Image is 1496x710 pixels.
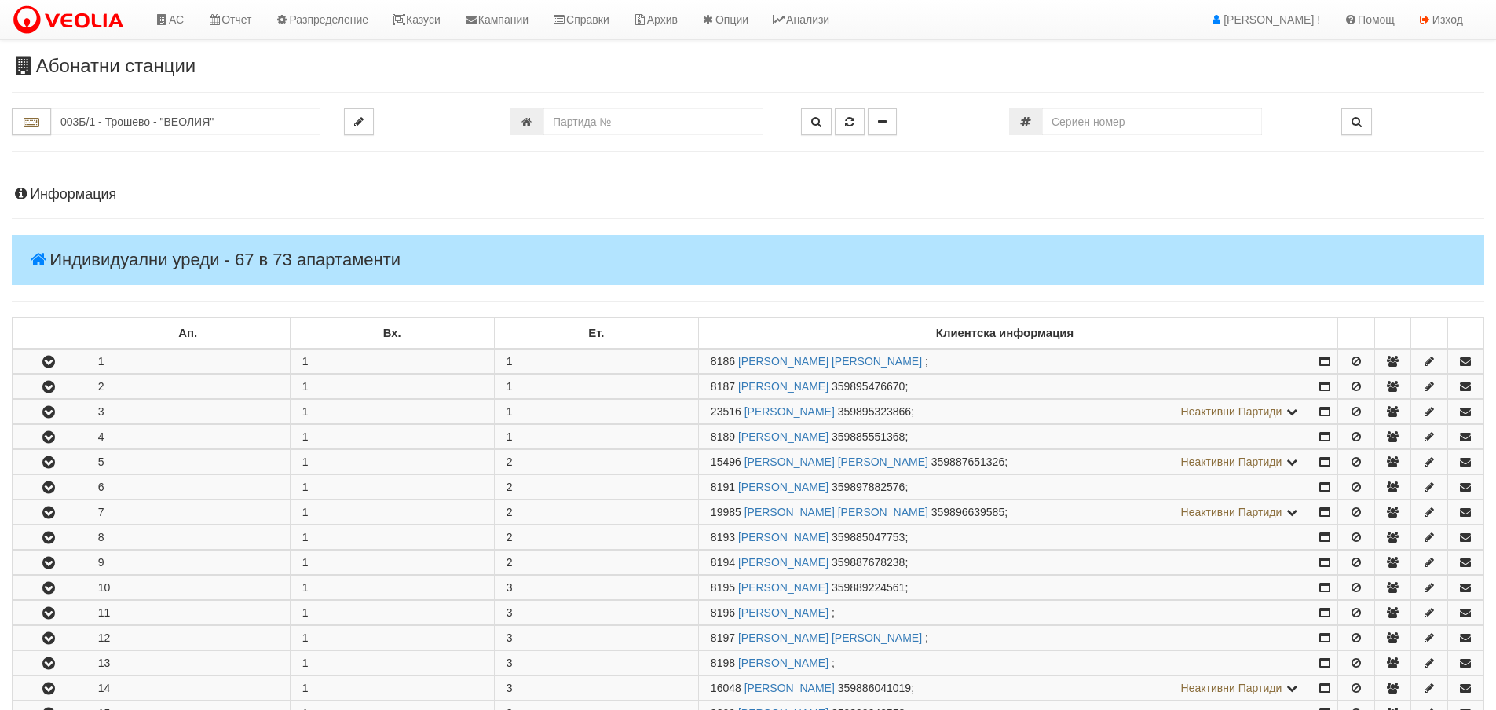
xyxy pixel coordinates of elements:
[698,425,1311,449] td: ;
[711,631,735,644] span: Партида №
[290,525,494,550] td: 1
[290,375,494,399] td: 1
[711,456,741,468] span: Партида №
[86,450,290,474] td: 5
[290,676,494,701] td: 1
[383,327,401,339] b: Вх.
[507,405,513,418] span: 1
[744,456,928,468] a: [PERSON_NAME] [PERSON_NAME]
[744,682,835,694] a: [PERSON_NAME]
[832,556,905,569] span: 359887678238
[86,651,290,675] td: 13
[507,355,513,368] span: 1
[86,318,290,350] td: Ап.: No sort applied, sorting is disabled
[86,425,290,449] td: 4
[738,606,828,619] a: [PERSON_NAME]
[290,651,494,675] td: 1
[711,606,735,619] span: Партида №
[698,349,1311,374] td: ;
[507,657,513,669] span: 3
[12,4,131,37] img: VeoliaLogo.png
[936,327,1074,339] b: Клиентска информация
[1181,682,1282,694] span: Неактивни Партиди
[744,506,928,518] a: [PERSON_NAME] [PERSON_NAME]
[832,430,905,443] span: 359885551368
[12,235,1484,285] h4: Индивидуални уреди - 67 в 73 апартаменти
[711,481,735,493] span: Партида №
[86,551,290,575] td: 9
[1447,318,1483,350] td: : No sort applied, sorting is disabled
[1181,506,1282,518] span: Неактивни Партиди
[86,349,290,374] td: 1
[543,108,763,135] input: Партида №
[290,349,494,374] td: 1
[507,631,513,644] span: 3
[86,525,290,550] td: 8
[698,576,1311,600] td: ;
[698,651,1311,675] td: ;
[507,556,513,569] span: 2
[838,405,911,418] span: 359895323866
[507,606,513,619] span: 3
[838,682,911,694] span: 359886041019
[931,456,1004,468] span: 359887651326
[51,108,320,135] input: Абонатна станция
[738,430,828,443] a: [PERSON_NAME]
[1374,318,1410,350] td: : No sort applied, sorting is disabled
[698,525,1311,550] td: ;
[86,475,290,500] td: 6
[290,500,494,525] td: 1
[698,551,1311,575] td: ;
[290,318,494,350] td: Вх.: No sort applied, sorting is disabled
[698,375,1311,399] td: ;
[738,380,828,393] a: [PERSON_NAME]
[290,576,494,600] td: 1
[738,355,922,368] a: [PERSON_NAME] [PERSON_NAME]
[86,601,290,625] td: 11
[738,657,828,669] a: [PERSON_NAME]
[744,405,835,418] a: [PERSON_NAME]
[832,581,905,594] span: 359889224561
[507,456,513,468] span: 2
[86,676,290,701] td: 14
[507,380,513,393] span: 1
[588,327,604,339] b: Ет.
[832,531,905,543] span: 359885047753
[507,531,513,543] span: 2
[507,506,513,518] span: 2
[698,450,1311,474] td: ;
[711,531,735,543] span: Партида №
[711,405,741,418] span: Партида №
[738,581,828,594] a: [PERSON_NAME]
[931,506,1004,518] span: 359896639585
[711,556,735,569] span: Партида №
[290,400,494,424] td: 1
[290,450,494,474] td: 1
[290,551,494,575] td: 1
[738,481,828,493] a: [PERSON_NAME]
[1338,318,1374,350] td: : No sort applied, sorting is disabled
[86,400,290,424] td: 3
[13,318,86,350] td: : No sort applied, sorting is disabled
[711,355,735,368] span: Партида №
[698,318,1311,350] td: Клиентска информация: No sort applied, sorting is disabled
[698,601,1311,625] td: ;
[1181,456,1282,468] span: Неактивни Партиди
[738,631,922,644] a: [PERSON_NAME] [PERSON_NAME]
[698,500,1311,525] td: ;
[290,425,494,449] td: 1
[698,400,1311,424] td: ;
[86,626,290,650] td: 12
[86,375,290,399] td: 2
[290,626,494,650] td: 1
[711,430,735,443] span: Партида №
[738,556,828,569] a: [PERSON_NAME]
[698,626,1311,650] td: ;
[711,657,735,669] span: Партида №
[290,601,494,625] td: 1
[832,481,905,493] span: 359897882576
[494,318,698,350] td: Ет.: No sort applied, sorting is disabled
[1181,405,1282,418] span: Неактивни Партиди
[86,576,290,600] td: 10
[507,682,513,694] span: 3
